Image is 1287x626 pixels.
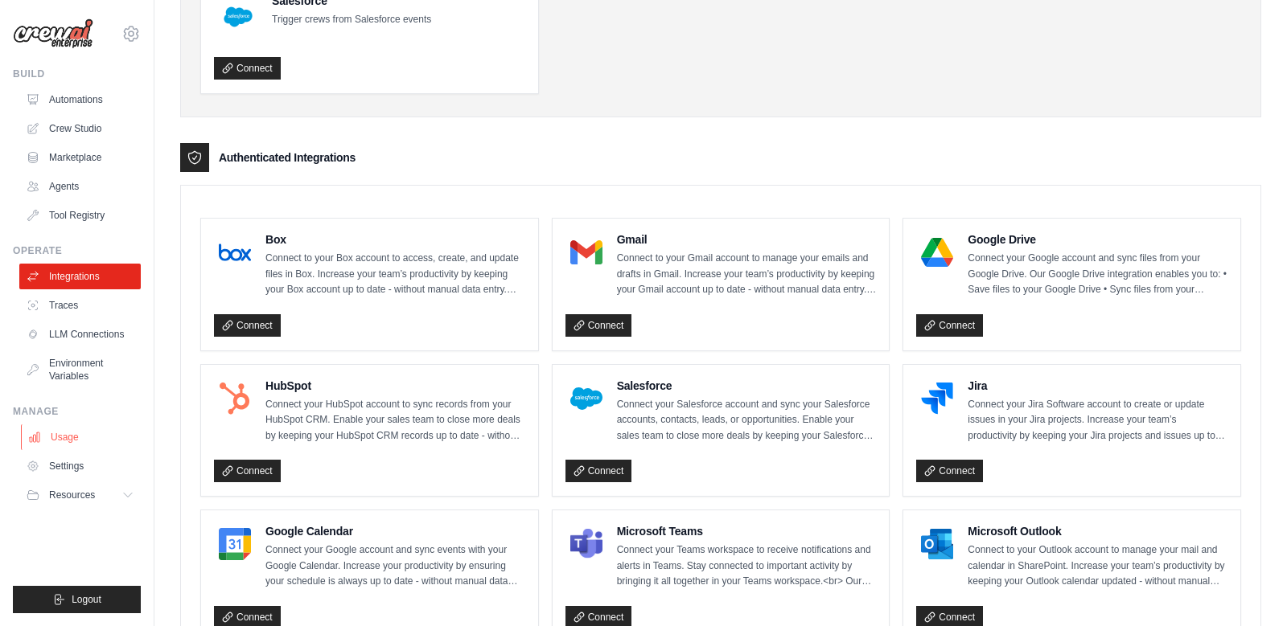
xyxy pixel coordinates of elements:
[565,314,632,337] a: Connect
[19,350,141,389] a: Environment Variables
[219,528,251,560] img: Google Calendar Logo
[968,523,1227,539] h4: Microsoft Outlook
[617,251,877,298] p: Connect to your Gmail account to manage your emails and drafts in Gmail. Increase your team’s pro...
[921,383,953,415] img: Jira Logo
[565,460,632,482] a: Connect
[265,542,525,590] p: Connect your Google account and sync events with your Google Calendar. Increase your productivity...
[19,264,141,289] a: Integrations
[968,251,1227,298] p: Connect your Google account and sync files from your Google Drive. Our Google Drive integration e...
[916,314,983,337] a: Connect
[219,236,251,268] img: Box Logo
[617,378,877,394] h4: Salesforce
[19,87,141,113] a: Automations
[968,542,1227,590] p: Connect to your Outlook account to manage your mail and calendar in SharePoint. Increase your tea...
[272,12,431,28] p: Trigger crews from Salesforce events
[968,231,1227,248] h4: Google Drive
[570,236,602,268] img: Gmail Logo
[265,523,525,539] h4: Google Calendar
[19,293,141,318] a: Traces
[13,586,141,613] button: Logout
[19,116,141,141] a: Crew Studio
[19,321,141,347] a: LLM Connections
[570,383,602,415] img: Salesforce Logo
[13,244,141,257] div: Operate
[214,57,281,80] a: Connect
[617,542,877,590] p: Connect your Teams workspace to receive notifications and alerts in Teams. Stay connected to impo...
[921,528,953,560] img: Microsoft Outlook Logo
[265,378,525,394] h4: HubSpot
[265,251,525,298] p: Connect to your Box account to access, create, and update files in Box. Increase your team’s prod...
[219,383,251,415] img: HubSpot Logo
[968,397,1227,444] p: Connect your Jira Software account to create or update issues in your Jira projects. Increase you...
[13,68,141,80] div: Build
[265,397,525,444] p: Connect your HubSpot account to sync records from your HubSpot CRM. Enable your sales team to clo...
[72,593,101,606] span: Logout
[968,378,1227,394] h4: Jira
[617,231,877,248] h4: Gmail
[49,489,95,501] span: Resources
[19,145,141,170] a: Marketplace
[617,397,877,444] p: Connect your Salesforce account and sync your Salesforce accounts, contacts, leads, or opportunit...
[214,460,281,482] a: Connect
[214,314,281,337] a: Connect
[19,453,141,479] a: Settings
[570,528,602,560] img: Microsoft Teams Logo
[916,460,983,482] a: Connect
[265,231,525,248] h4: Box
[19,174,141,199] a: Agents
[219,149,356,166] h3: Authenticated Integrations
[617,523,877,539] h4: Microsoft Teams
[21,424,142,450] a: Usage
[19,482,141,508] button: Resources
[19,203,141,228] a: Tool Registry
[921,236,953,268] img: Google Drive Logo
[13,18,93,49] img: Logo
[13,405,141,418] div: Manage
